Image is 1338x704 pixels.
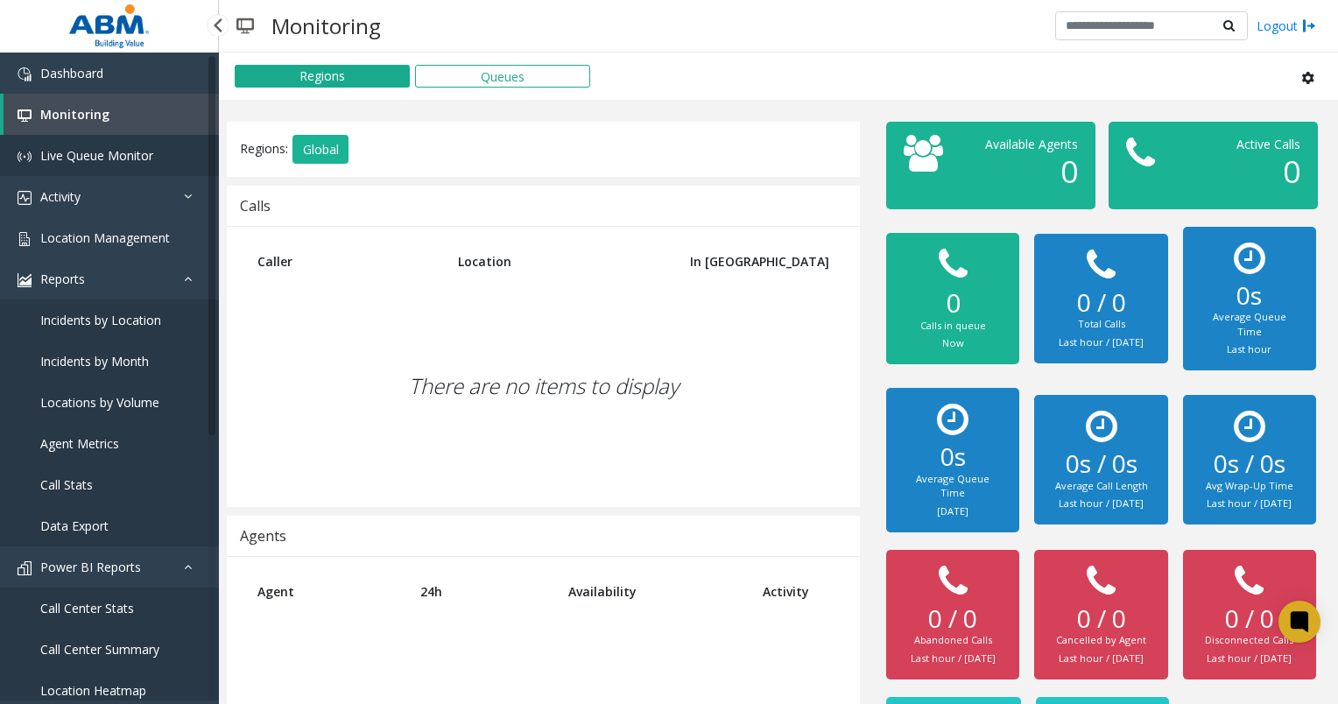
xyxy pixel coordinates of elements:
span: Activity [40,188,81,205]
span: Incidents by Location [40,312,161,328]
span: Call Center Stats [40,600,134,616]
th: In [GEOGRAPHIC_DATA] [664,240,842,283]
span: Location Heatmap [40,682,146,699]
div: Abandoned Calls [904,633,1002,648]
span: 0 [1283,151,1300,192]
h2: 0 / 0 [904,604,1002,634]
h2: 0 / 0 [1052,604,1150,634]
th: Caller [244,240,445,283]
h2: 0 / 0 [1052,288,1150,318]
small: Now [942,336,964,349]
div: Average Call Length [1052,479,1150,494]
img: 'icon' [18,232,32,246]
img: 'icon' [18,109,32,123]
span: Power BI Reports [40,559,141,575]
small: Last hour / [DATE] [1207,496,1292,510]
div: Disconnected Calls [1201,633,1299,648]
div: Agents [240,524,286,547]
th: Activity [750,570,842,613]
img: pageIcon [236,4,254,47]
a: Logout [1257,17,1316,35]
small: [DATE] [937,504,968,517]
button: Regions [235,65,410,88]
img: 'icon' [18,67,32,81]
span: Agent Metrics [40,435,119,452]
small: Last hour / [DATE] [1059,335,1144,348]
h2: 0s [1201,281,1299,311]
span: Live Queue Monitor [40,147,153,164]
span: Dashboard [40,65,103,81]
div: Cancelled by Agent [1052,633,1150,648]
button: Global [292,135,349,165]
small: Last hour / [DATE] [911,651,996,665]
img: 'icon' [18,150,32,164]
div: Average Queue Time [1201,310,1299,339]
small: Last hour / [DATE] [1059,496,1144,510]
small: Last hour / [DATE] [1207,651,1292,665]
img: 'icon' [18,561,32,575]
div: Average Queue Time [904,472,1002,501]
span: Regions: [240,139,288,156]
h2: 0s / 0s [1052,449,1150,479]
img: 'icon' [18,191,32,205]
span: Available Agents [985,136,1078,152]
span: Call Stats [40,476,93,493]
span: Incidents by Month [40,353,149,370]
div: Calls [240,194,271,217]
th: 24h [407,570,555,613]
div: Avg Wrap-Up Time [1201,479,1299,494]
div: Total Calls [1052,317,1150,332]
a: Monitoring [4,94,219,135]
small: Last hour [1227,342,1271,356]
h3: Monitoring [263,4,390,47]
div: There are no items to display [244,283,842,489]
h2: 0 / 0 [1201,604,1299,634]
button: Queues [415,65,590,88]
th: Availability [555,570,750,613]
span: Reports [40,271,85,287]
img: 'icon' [18,273,32,287]
div: Calls in queue [904,319,1002,334]
span: Call Center Summary [40,641,159,658]
h2: 0 [904,287,1002,319]
small: Last hour / [DATE] [1059,651,1144,665]
span: Monitoring [40,106,109,123]
span: 0 [1060,151,1078,192]
th: Location [445,240,664,283]
span: Location Management [40,229,170,246]
img: logout [1302,17,1316,35]
th: Agent [244,570,407,613]
span: Data Export [40,517,109,534]
h2: 0s [904,442,1002,472]
h2: 0s / 0s [1201,449,1299,479]
span: Active Calls [1236,136,1300,152]
span: Locations by Volume [40,394,159,411]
